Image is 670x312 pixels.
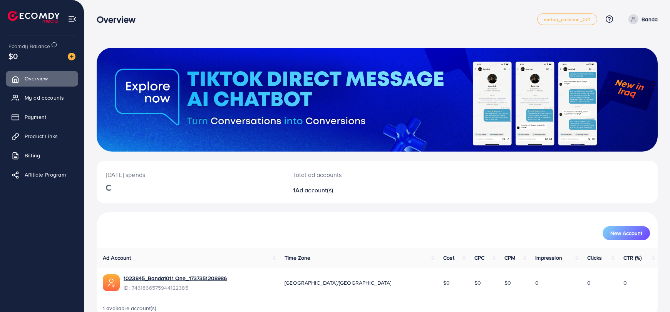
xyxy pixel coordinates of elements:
a: Overview [6,71,78,86]
span: Payment [25,113,46,121]
span: Cost [443,254,454,262]
p: [DATE] spends [106,170,275,179]
span: metap_pakistan_001 [544,17,591,22]
span: CTR (%) [623,254,642,262]
span: Ad Account [103,254,131,262]
span: [GEOGRAPHIC_DATA]/[GEOGRAPHIC_DATA] [285,279,392,287]
span: New Account [610,230,642,236]
span: Impression [535,254,562,262]
img: logo [8,11,60,23]
span: $0 [474,279,481,287]
span: 0 [535,279,539,287]
img: ic-ads-acc.e4c84228.svg [103,274,120,291]
p: Total ad accounts [293,170,415,179]
span: CPM [504,254,515,262]
span: CPC [474,254,484,262]
a: Product Links [6,128,78,144]
span: Billing [25,152,40,159]
span: Product Links [25,132,58,140]
span: 0 [587,279,591,287]
span: Affiliate Program [25,171,66,179]
img: image [68,53,75,60]
p: Banda [642,15,658,24]
span: $0 [504,279,511,287]
a: Banda [625,14,658,24]
span: Overview [25,75,48,82]
a: 1023845_Banda1011 One_1737351208986 [124,274,227,282]
h2: 1 [293,187,415,194]
span: $0 [8,50,18,62]
a: My ad accounts [6,90,78,105]
span: Ad account(s) [295,186,333,194]
span: 1 available account(s) [103,304,157,312]
span: 0 [623,279,627,287]
span: Time Zone [285,254,310,262]
img: menu [68,15,77,23]
span: My ad accounts [25,94,64,102]
a: Billing [6,148,78,163]
span: $0 [443,279,450,287]
h3: Overview [97,14,142,25]
a: metap_pakistan_001 [537,13,597,25]
span: Clicks [587,254,602,262]
button: New Account [603,226,650,240]
span: ID: 7461866575944122385 [124,284,227,292]
a: Payment [6,109,78,125]
span: Ecomdy Balance [8,42,50,50]
a: Affiliate Program [6,167,78,182]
